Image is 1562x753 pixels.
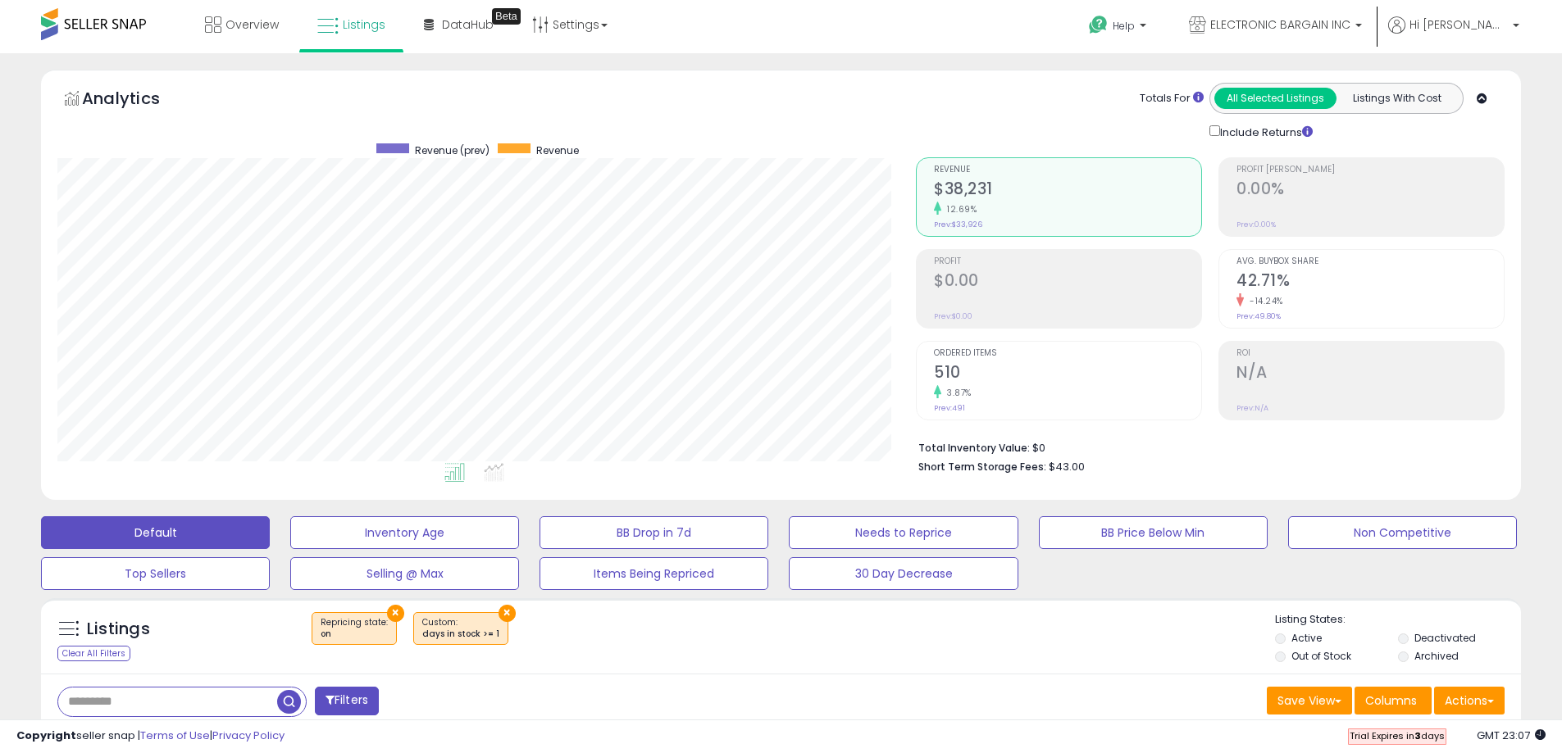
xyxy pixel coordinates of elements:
div: Totals For [1140,91,1204,107]
small: Prev: $0.00 [934,311,972,321]
small: Prev: 0.00% [1236,220,1276,229]
small: Prev: 49.80% [1236,311,1281,321]
b: Short Term Storage Fees: [918,460,1046,474]
h5: Analytics [82,87,192,114]
h2: N/A [1236,363,1504,385]
small: -14.24% [1244,295,1283,307]
label: Archived [1414,649,1459,663]
h2: 42.71% [1236,271,1504,293]
strong: Copyright [16,728,76,743]
span: ELECTRONIC BARGAIN INC [1210,16,1350,33]
b: Total Inventory Value: [918,441,1030,455]
button: Listings With Cost [1336,88,1458,109]
button: × [499,605,516,622]
button: Save View [1267,687,1352,714]
span: Profit [934,257,1201,266]
label: Active [1291,631,1322,645]
a: Terms of Use [140,728,210,743]
h2: 510 [934,363,1201,385]
button: Default [41,516,270,549]
span: Help [1113,19,1135,33]
span: $43.00 [1049,459,1085,474]
button: Selling @ Max [290,557,519,590]
div: Include Returns [1197,122,1332,141]
span: Trial Expires in days [1350,729,1445,742]
small: Prev: $33,926 [934,220,982,229]
span: Profit [PERSON_NAME] [1236,166,1504,175]
span: Overview [225,16,279,33]
div: Tooltip anchor [492,8,521,25]
button: BB Drop in 7d [540,516,768,549]
a: Hi [PERSON_NAME] [1388,16,1519,53]
span: Revenue [536,143,579,157]
button: × [387,605,404,622]
div: days in stock >= 1 [422,628,499,640]
span: Ordered Items [934,349,1201,358]
button: Actions [1434,687,1505,714]
a: Privacy Policy [212,728,285,743]
span: Revenue [934,166,1201,175]
p: Listing States: [1275,612,1521,628]
small: 3.87% [941,387,972,399]
span: Repricing state : [321,616,388,641]
button: Non Competitive [1288,516,1517,549]
button: Top Sellers [41,557,270,590]
a: Help [1076,2,1163,53]
div: seller snap | | [16,728,285,744]
div: Clear All Filters [57,646,130,661]
h2: 0.00% [1236,179,1504,202]
i: Get Help [1088,15,1109,35]
button: Needs to Reprice [789,516,1018,549]
button: Items Being Repriced [540,557,768,590]
span: DataHub [442,16,494,33]
span: Listings [343,16,385,33]
button: Filters [315,687,379,715]
span: Custom: [422,616,499,641]
button: All Selected Listings [1214,88,1337,109]
span: Columns [1365,692,1417,709]
small: Prev: 491 [934,403,965,413]
button: Inventory Age [290,516,519,549]
small: Prev: N/A [1236,403,1268,413]
small: 12.69% [941,203,977,215]
h2: $38,231 [934,179,1201,202]
li: $0 [918,437,1492,456]
button: 30 Day Decrease [789,557,1018,590]
span: ROI [1236,349,1504,358]
b: 3 [1414,729,1421,742]
button: BB Price Below Min [1039,516,1268,549]
label: Out of Stock [1291,649,1351,663]
span: Hi [PERSON_NAME] [1409,16,1508,33]
h5: Listings [87,618,150,641]
div: on [321,628,388,640]
span: 2025-09-8 23:07 GMT [1477,728,1546,743]
label: Deactivated [1414,631,1476,645]
button: Columns [1355,687,1432,714]
h2: $0.00 [934,271,1201,293]
span: Revenue (prev) [415,143,490,157]
span: Avg. Buybox Share [1236,257,1504,266]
